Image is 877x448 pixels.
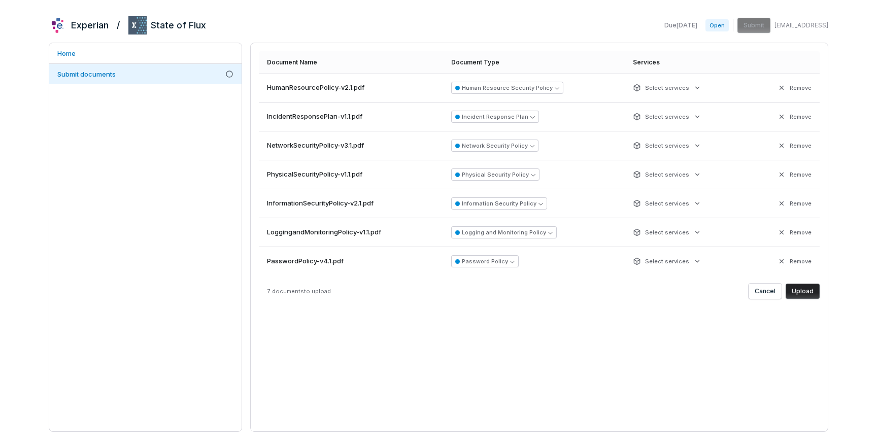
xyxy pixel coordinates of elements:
[259,51,443,74] th: Document Name
[774,194,815,213] button: Remove
[774,108,815,126] button: Remove
[625,51,745,74] th: Services
[267,198,374,209] span: InformationSecurityPolicy-v2.1.pdf
[451,197,547,210] button: Information Security Policy
[749,284,782,299] button: Cancel
[267,227,381,237] span: LoggingandMonitoringPolicy-v1.1.pdf
[267,83,364,93] span: HumanResourcePolicy-v2.1.pdf
[451,255,519,267] button: Password Policy
[786,284,820,299] button: Upload
[443,51,625,74] th: Document Type
[267,112,362,122] span: IncidentResponsePlan-v1.1.pdf
[774,79,815,97] button: Remove
[630,165,704,184] button: Select services
[630,79,704,97] button: Select services
[630,194,704,213] button: Select services
[774,223,815,242] button: Remove
[71,19,109,32] h2: Experian
[451,82,563,94] button: Human Resource Security Policy
[630,108,704,126] button: Select services
[267,288,331,295] span: 7 documents to upload
[117,16,120,31] h2: /
[267,256,344,266] span: PasswordPolicy-v4.1.pdf
[451,140,538,152] button: Network Security Policy
[774,165,815,184] button: Remove
[774,21,828,29] span: [EMAIL_ADDRESS]
[630,252,704,270] button: Select services
[451,226,557,238] button: Logging and Monitoring Policy
[267,141,364,151] span: NetworkSecurityPolicy-v3.1.pdf
[664,21,697,29] span: Due [DATE]
[267,169,362,180] span: PhysicalSecurityPolicy-v1.1.pdf
[151,19,206,32] h2: State of Flux
[705,19,729,31] span: Open
[630,136,704,155] button: Select services
[57,70,116,78] span: Submit documents
[451,111,539,123] button: Incident Response Plan
[49,64,242,84] a: Submit documents
[774,136,815,155] button: Remove
[49,43,242,63] a: Home
[630,223,704,242] button: Select services
[451,168,539,181] button: Physical Security Policy
[774,252,815,270] button: Remove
